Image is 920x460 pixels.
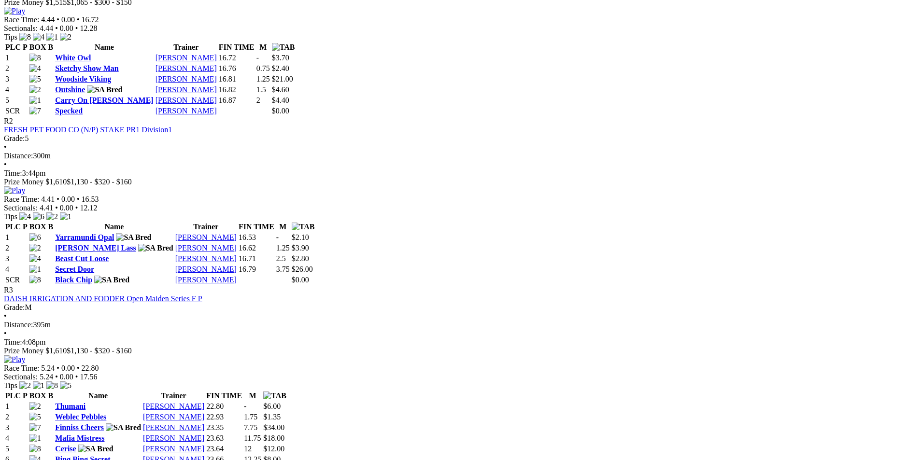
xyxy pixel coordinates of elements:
td: 16.53 [238,233,275,242]
img: 2 [60,33,71,42]
span: $12.00 [263,445,284,453]
span: $26.00 [292,265,313,273]
td: 1 [5,53,28,63]
span: 0.00 [60,24,73,32]
a: [PERSON_NAME] [156,64,217,72]
a: [PERSON_NAME] [156,96,217,104]
span: Time: [4,338,22,346]
a: [PERSON_NAME] [175,233,237,241]
span: Time: [4,169,22,177]
span: • [57,15,59,24]
text: 0.75 [256,64,270,72]
img: 7 [29,107,41,115]
td: SCR [5,106,28,116]
span: Sectionals: [4,204,38,212]
img: 8 [29,54,41,62]
span: B [48,43,53,51]
text: 3.75 [276,265,290,273]
span: • [57,364,59,372]
a: [PERSON_NAME] [156,85,217,94]
span: P [23,391,28,400]
td: 1 [5,233,28,242]
span: $18.00 [263,434,284,442]
td: SCR [5,275,28,285]
a: Outshine [55,85,85,94]
text: 12 [244,445,252,453]
div: 395m [4,321,916,329]
span: $1,130 - $320 - $160 [67,178,132,186]
text: - [244,402,246,410]
td: 4 [5,433,28,443]
img: 6 [29,233,41,242]
img: 5 [29,413,41,421]
th: Trainer [175,222,237,232]
img: TAB [272,43,295,52]
a: White Owl [55,54,91,62]
span: 12.28 [80,24,97,32]
img: 4 [29,64,41,73]
td: 16.71 [238,254,275,264]
a: [PERSON_NAME] [156,75,217,83]
a: [PERSON_NAME] [175,244,237,252]
a: Woodside Viking [55,75,111,83]
span: P [23,43,28,51]
text: 1.5 [256,85,266,94]
a: FRESH PET FOOD CO (N/P) STAKE PR1 Division1 [4,125,172,134]
span: • [55,24,58,32]
a: [PERSON_NAME] [156,54,217,62]
span: 17.56 [80,373,97,381]
td: 1 [5,402,28,411]
th: Name [55,42,154,52]
th: Name [55,222,174,232]
a: Specked [55,107,83,115]
td: 22.80 [206,402,242,411]
span: 16.53 [82,195,99,203]
span: R3 [4,286,13,294]
img: 2 [29,85,41,94]
img: SA Bred [87,85,122,94]
img: 4 [19,212,31,221]
span: • [4,160,7,168]
td: 16.81 [218,74,255,84]
div: Prize Money $1,610 [4,347,916,355]
div: 3:44pm [4,169,916,178]
a: Cerise [55,445,76,453]
th: Name [55,391,142,401]
span: • [77,15,80,24]
span: $34.00 [263,423,284,432]
span: B [48,391,53,400]
img: Play [4,186,25,195]
span: • [4,143,7,151]
span: Tips [4,381,17,390]
img: TAB [263,391,286,400]
img: 1 [46,33,58,42]
a: Weblec Pebbles [55,413,106,421]
span: 0.00 [61,15,75,24]
span: $3.70 [272,54,289,62]
span: $2.40 [272,64,289,72]
span: 4.44 [41,15,55,24]
span: Sectionals: [4,24,38,32]
span: 4.41 [40,204,53,212]
img: 8 [19,33,31,42]
a: [PERSON_NAME] [143,445,204,453]
a: [PERSON_NAME] Lass [55,244,136,252]
a: [PERSON_NAME] [175,265,237,273]
text: 2 [256,96,260,104]
img: 4 [33,33,44,42]
td: 22.93 [206,412,242,422]
span: 4.41 [41,195,55,203]
span: Distance: [4,321,33,329]
span: PLC [5,391,21,400]
td: 3 [5,74,28,84]
text: 1.75 [244,413,257,421]
span: Sectionals: [4,373,38,381]
span: $1,130 - $320 - $160 [67,347,132,355]
span: • [75,373,78,381]
img: SA Bred [138,244,173,252]
span: 5.24 [40,373,53,381]
img: 8 [29,445,41,453]
span: • [75,204,78,212]
a: [PERSON_NAME] [156,107,217,115]
span: $1.35 [263,413,281,421]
